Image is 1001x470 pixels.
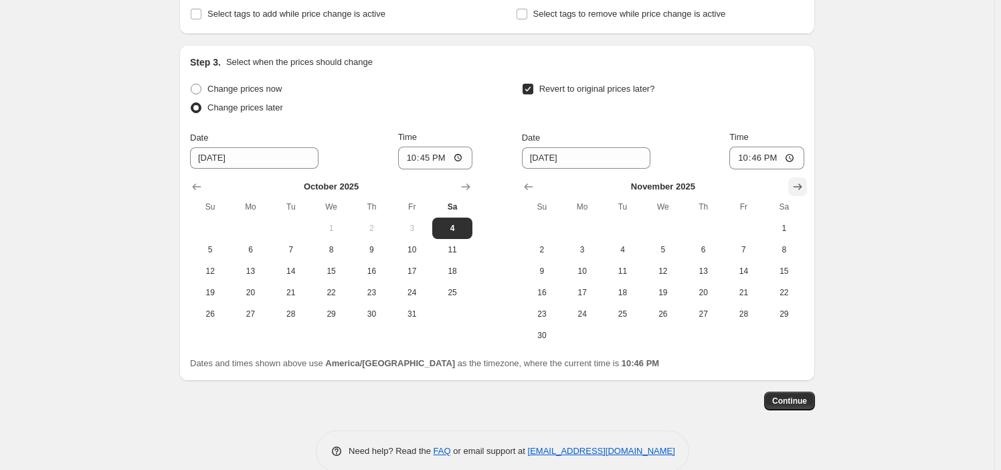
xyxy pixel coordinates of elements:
[357,287,386,298] span: 23
[397,202,427,212] span: Fr
[772,396,807,406] span: Continue
[643,239,683,260] button: Wednesday November 5 2025
[392,282,432,303] button: Friday October 24 2025
[689,202,718,212] span: Th
[271,239,311,260] button: Tuesday October 7 2025
[456,177,475,196] button: Show next month, November 2025
[522,303,562,325] button: Sunday November 23 2025
[567,202,597,212] span: Mo
[528,446,675,456] a: [EMAIL_ADDRESS][DOMAIN_NAME]
[397,244,427,255] span: 10
[311,196,351,218] th: Wednesday
[683,303,723,325] button: Thursday November 27 2025
[522,133,540,143] span: Date
[190,239,230,260] button: Sunday October 5 2025
[271,303,311,325] button: Tuesday October 28 2025
[519,177,538,196] button: Show previous month, October 2025
[608,244,637,255] span: 4
[567,266,597,277] span: 10
[276,202,306,212] span: Tu
[769,309,799,319] span: 29
[271,196,311,218] th: Tuesday
[195,202,225,212] span: Su
[562,282,602,303] button: Monday November 17 2025
[602,196,642,218] th: Tuesday
[769,287,799,298] span: 22
[236,287,265,298] span: 20
[195,244,225,255] span: 5
[522,282,562,303] button: Sunday November 16 2025
[562,196,602,218] th: Monday
[276,309,306,319] span: 28
[608,266,637,277] span: 11
[729,202,758,212] span: Fr
[438,244,467,255] span: 11
[522,239,562,260] button: Sunday November 2 2025
[316,309,346,319] span: 29
[769,223,799,234] span: 1
[723,260,763,282] button: Friday November 14 2025
[729,287,758,298] span: 21
[533,9,726,19] span: Select tags to remove while price change is active
[357,223,386,234] span: 2
[438,287,467,298] span: 25
[764,392,815,410] button: Continue
[230,303,270,325] button: Monday October 27 2025
[764,282,804,303] button: Saturday November 22 2025
[195,287,225,298] span: 19
[723,196,763,218] th: Friday
[316,287,346,298] span: 22
[769,266,799,277] span: 15
[398,147,473,169] input: 12:00
[351,303,391,325] button: Thursday October 30 2025
[764,303,804,325] button: Saturday November 29 2025
[567,309,597,319] span: 24
[438,202,467,212] span: Sa
[351,282,391,303] button: Thursday October 23 2025
[648,287,678,298] span: 19
[527,309,557,319] span: 23
[398,132,417,142] span: Time
[729,132,748,142] span: Time
[230,239,270,260] button: Monday October 6 2025
[567,244,597,255] span: 3
[527,266,557,277] span: 9
[729,147,804,169] input: 12:00
[351,196,391,218] th: Thursday
[311,260,351,282] button: Wednesday October 15 2025
[276,244,306,255] span: 7
[434,446,451,456] a: FAQ
[195,266,225,277] span: 12
[432,196,472,218] th: Saturday
[392,218,432,239] button: Friday October 3 2025
[190,282,230,303] button: Sunday October 19 2025
[723,239,763,260] button: Friday November 7 2025
[357,244,386,255] span: 9
[316,266,346,277] span: 15
[643,196,683,218] th: Wednesday
[207,84,282,94] span: Change prices now
[608,287,637,298] span: 18
[351,260,391,282] button: Thursday October 16 2025
[689,287,718,298] span: 20
[689,309,718,319] span: 27
[648,202,678,212] span: We
[311,239,351,260] button: Wednesday October 8 2025
[357,266,386,277] span: 16
[397,287,427,298] span: 24
[230,282,270,303] button: Monday October 20 2025
[276,287,306,298] span: 21
[648,266,678,277] span: 12
[522,325,562,346] button: Sunday November 30 2025
[683,260,723,282] button: Thursday November 13 2025
[622,358,659,368] b: 10:46 PM
[316,244,346,255] span: 8
[325,358,455,368] b: America/[GEOGRAPHIC_DATA]
[392,303,432,325] button: Friday October 31 2025
[608,309,637,319] span: 25
[236,309,265,319] span: 27
[522,196,562,218] th: Sunday
[357,202,386,212] span: Th
[311,282,351,303] button: Wednesday October 22 2025
[276,266,306,277] span: 14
